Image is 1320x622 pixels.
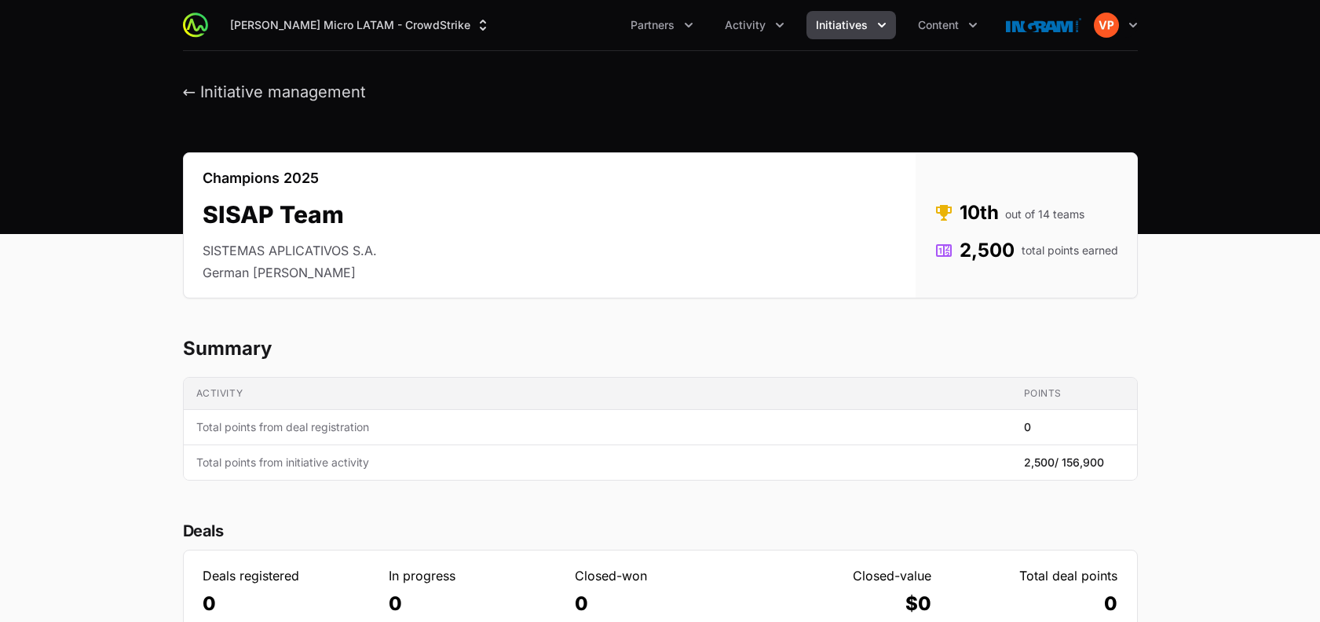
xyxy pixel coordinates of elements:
[1011,378,1137,410] th: Points
[184,378,1011,410] th: Activity
[761,591,931,617] dd: $0
[221,11,500,39] div: Supplier switch menu
[1094,13,1119,38] img: Vanessa ParedesAyala
[761,566,931,585] dt: Closed-value
[806,11,896,39] button: Initiatives
[806,11,896,39] div: Initiatives menu
[909,11,987,39] div: Content menu
[715,11,794,39] div: Activity menu
[1005,207,1084,222] span: out of 14 teams
[575,591,745,617] dd: 0
[934,238,1118,263] dd: 2,500
[715,11,794,39] button: Activity
[196,455,999,470] span: Total points from initiative activity
[203,591,373,617] dd: 0
[183,152,1138,298] section: SISAP Team's details
[621,11,703,39] button: Partners
[947,566,1117,585] dt: Total deal points
[196,419,999,435] span: Total points from deal registration
[621,11,703,39] div: Partners menu
[389,591,559,617] dd: 0
[1006,9,1081,41] img: Ingram Micro LATAM
[183,82,367,102] button: ← Initiative management
[203,263,377,282] li: German [PERSON_NAME]
[947,591,1117,617] dd: 0
[918,17,959,33] span: Content
[1024,455,1104,470] span: 2,500
[203,200,377,229] h2: SISAP Team
[208,11,987,39] div: Main navigation
[725,17,766,33] span: Activity
[575,566,745,585] dt: Closed-won
[934,200,1118,225] dd: 10th
[221,11,500,39] button: [PERSON_NAME] Micro LATAM - CrowdStrike
[1022,243,1118,258] span: total points earned
[1055,456,1104,469] span: / 156,900
[203,169,377,188] p: Champions 2025
[909,11,987,39] button: Content
[631,17,675,33] span: Partners
[389,566,559,585] dt: In progress
[1024,419,1031,435] span: 0
[203,566,373,585] dt: Deals registered
[183,336,1138,481] section: SISAP Team's progress summary
[816,17,868,33] span: Initiatives
[183,518,1138,543] h2: Deals
[203,241,377,260] li: SISTEMAS APLICATIVOS S.A.
[183,336,1138,361] h2: Summary
[183,13,208,38] img: ActivitySource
